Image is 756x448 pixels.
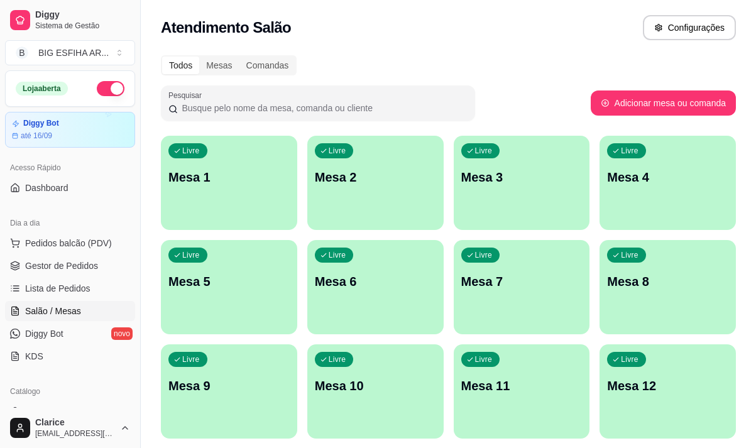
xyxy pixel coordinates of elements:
[454,136,590,230] button: LivreMesa 3
[5,402,135,422] a: Produtos
[199,57,239,74] div: Mesas
[25,282,90,295] span: Lista de Pedidos
[5,112,135,148] a: Diggy Botaté 16/09
[329,250,346,260] p: Livre
[5,278,135,298] a: Lista de Pedidos
[16,82,68,96] div: Loja aberta
[5,5,135,35] a: DiggySistema de Gestão
[5,40,135,65] button: Select a team
[315,377,436,395] p: Mesa 10
[307,240,444,334] button: LivreMesa 6
[35,429,115,439] span: [EMAIL_ADDRESS][DOMAIN_NAME]
[461,168,583,186] p: Mesa 3
[38,46,109,59] div: BIG ESFIHA AR ...
[621,250,638,260] p: Livre
[307,136,444,230] button: LivreMesa 2
[454,344,590,439] button: LivreMesa 11
[35,9,130,21] span: Diggy
[182,354,200,364] p: Livre
[600,240,736,334] button: LivreMesa 8
[162,57,199,74] div: Todos
[5,301,135,321] a: Salão / Mesas
[182,250,200,260] p: Livre
[25,305,81,317] span: Salão / Mesas
[5,213,135,233] div: Dia a dia
[475,354,493,364] p: Livre
[600,344,736,439] button: LivreMesa 12
[5,381,135,402] div: Catálogo
[168,90,206,101] label: Pesquisar
[239,57,296,74] div: Comandas
[461,273,583,290] p: Mesa 7
[329,146,346,156] p: Livre
[5,233,135,253] button: Pedidos balcão (PDV)
[607,168,728,186] p: Mesa 4
[25,350,43,363] span: KDS
[5,346,135,366] a: KDS
[461,377,583,395] p: Mesa 11
[329,354,346,364] p: Livre
[35,417,115,429] span: Clarice
[454,240,590,334] button: LivreMesa 7
[5,413,135,443] button: Clarice[EMAIL_ADDRESS][DOMAIN_NAME]
[621,146,638,156] p: Livre
[25,237,112,249] span: Pedidos balcão (PDV)
[168,273,290,290] p: Mesa 5
[168,168,290,186] p: Mesa 1
[35,21,130,31] span: Sistema de Gestão
[5,158,135,178] div: Acesso Rápido
[161,344,297,439] button: LivreMesa 9
[23,119,59,128] article: Diggy Bot
[643,15,736,40] button: Configurações
[25,405,60,418] span: Produtos
[16,46,28,59] span: B
[25,260,98,272] span: Gestor de Pedidos
[5,256,135,276] a: Gestor de Pedidos
[315,273,436,290] p: Mesa 6
[315,168,436,186] p: Mesa 2
[607,273,728,290] p: Mesa 8
[25,182,68,194] span: Dashboard
[161,18,291,38] h2: Atendimento Salão
[21,131,52,141] article: até 16/09
[5,178,135,198] a: Dashboard
[600,136,736,230] button: LivreMesa 4
[97,81,124,96] button: Alterar Status
[182,146,200,156] p: Livre
[178,102,468,114] input: Pesquisar
[168,377,290,395] p: Mesa 9
[607,377,728,395] p: Mesa 12
[475,146,493,156] p: Livre
[475,250,493,260] p: Livre
[591,90,736,116] button: Adicionar mesa ou comanda
[307,344,444,439] button: LivreMesa 10
[25,327,63,340] span: Diggy Bot
[5,324,135,344] a: Diggy Botnovo
[161,240,297,334] button: LivreMesa 5
[161,136,297,230] button: LivreMesa 1
[621,354,638,364] p: Livre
